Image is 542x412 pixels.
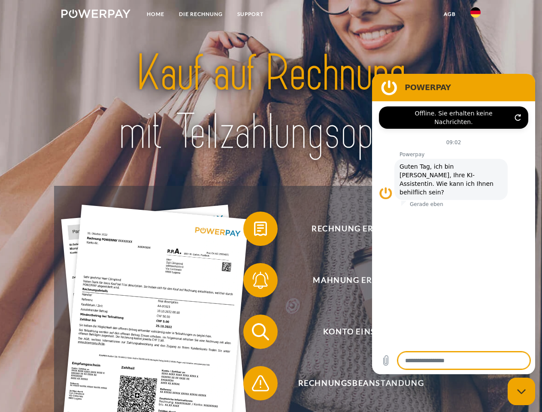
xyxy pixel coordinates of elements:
[230,6,271,22] a: SUPPORT
[256,366,466,400] span: Rechnungsbeanstandung
[250,218,271,239] img: qb_bill.svg
[250,270,271,291] img: qb_bell.svg
[243,263,466,297] button: Mahnung erhalten?
[508,378,535,405] iframe: Schaltfläche zum Öffnen des Messaging-Fensters; Konversation läuft
[82,41,460,164] img: title-powerpay_de.svg
[250,373,271,394] img: qb_warning.svg
[436,6,463,22] a: agb
[372,74,535,374] iframe: Messaging-Fenster
[470,7,481,18] img: de
[243,212,466,246] button: Rechnung erhalten?
[256,263,466,297] span: Mahnung erhalten?
[250,321,271,342] img: qb_search.svg
[243,315,466,349] button: Konto einsehen
[139,6,172,22] a: Home
[256,212,466,246] span: Rechnung erhalten?
[256,315,466,349] span: Konto einsehen
[172,6,230,22] a: DIE RECHNUNG
[61,9,130,18] img: logo-powerpay-white.svg
[243,366,466,400] button: Rechnungsbeanstandung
